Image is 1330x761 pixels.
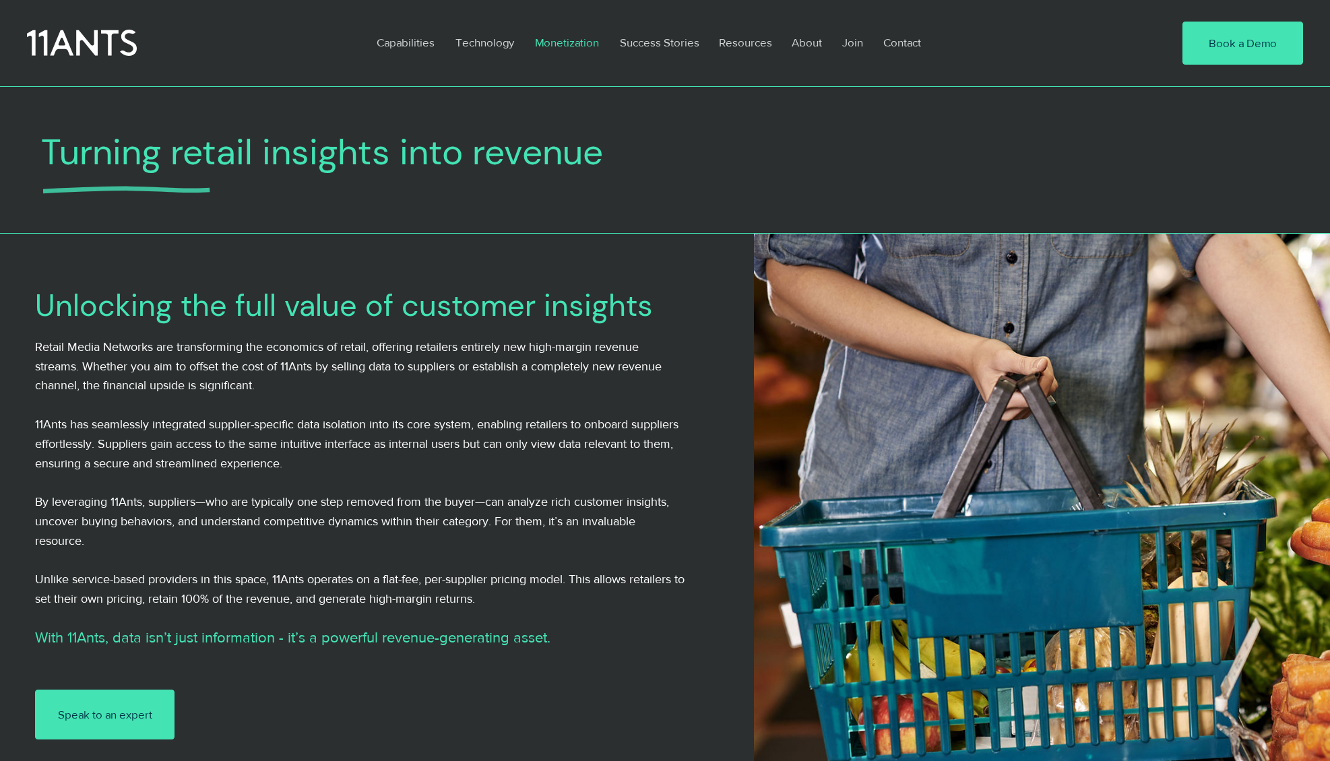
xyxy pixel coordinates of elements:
[367,27,1141,58] nav: Site
[832,27,873,58] a: Join
[1209,35,1277,51] span: Book a Demo
[35,418,678,470] span: 11Ants has seamlessly integrated supplier-specific data isolation into its core system, enabling ...
[877,27,928,58] p: Contact
[35,572,685,605] span: Unlike service-based providers in this space, 11Ants operates on a flat-fee, per-supplier pricing...
[35,690,175,739] a: Speak to an expert
[449,27,521,58] p: Technology
[445,27,525,58] a: Technology
[785,27,829,58] p: About
[1182,22,1303,65] a: Book a Demo
[367,27,445,58] a: Capabilities
[35,630,550,645] span: With 11Ants, data isn’t just information - it’s a powerful revenue-generating asset.
[525,27,610,58] a: Monetization
[35,495,669,548] span: By leveraging 11Ants, suppliers—who are typically one step removed from the buyer—can analyze ric...
[35,340,662,393] span: Retail Media Networks are transforming the economics of retail, offering retailers entirely new h...
[528,27,606,58] p: Monetization
[712,27,779,58] p: Resources
[58,706,152,723] span: Speak to an expert
[35,286,653,325] span: Unlocking the full value of customer insights
[613,27,706,58] p: Success Stories
[41,129,603,175] span: Turning retail insights into revenue
[370,27,441,58] p: Capabilities
[873,27,932,58] a: Contact
[835,27,870,58] p: Join
[610,27,709,58] a: Success Stories
[782,27,832,58] a: About
[709,27,782,58] a: Resources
